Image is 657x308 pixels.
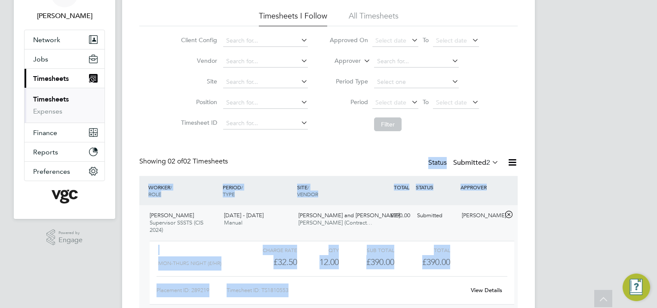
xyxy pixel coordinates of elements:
[33,55,48,63] span: Jobs
[178,119,217,126] label: Timesheet ID
[349,11,399,26] li: All Timesheets
[375,99,406,106] span: Select date
[25,69,104,88] button: Timesheets
[33,36,60,44] span: Network
[150,219,203,234] span: Supervisor SSSTS (CIS 2024)
[178,36,217,44] label: Client Config
[227,283,465,297] div: Timesheet ID: TS1810553
[458,179,503,195] div: APPROVER
[223,35,308,47] input: Search for...
[242,245,297,255] div: Charge rate
[298,219,372,226] span: [PERSON_NAME] (Contract…
[374,76,459,88] input: Select one
[52,190,78,203] img: vgcgroup-logo-retina.png
[374,55,459,68] input: Search for...
[339,255,394,269] div: £390.00
[298,212,405,219] span: [PERSON_NAME] and [PERSON_NAME]…
[458,209,503,223] div: [PERSON_NAME]
[297,255,339,269] div: 12.00
[223,117,308,129] input: Search for...
[414,179,458,195] div: STATUS
[157,283,227,297] div: Placement ID: 289219
[436,37,467,44] span: Select date
[486,158,490,167] span: 2
[223,76,308,88] input: Search for...
[436,99,467,106] span: Select date
[25,30,104,49] button: Network
[170,184,172,191] span: /
[33,129,57,137] span: Finance
[322,57,361,65] label: Approver
[25,49,104,68] button: Jobs
[453,158,499,167] label: Submitted
[178,77,217,85] label: Site
[25,123,104,142] button: Finance
[178,98,217,106] label: Position
[58,229,83,237] span: Powered by
[168,157,228,166] span: 02 Timesheets
[24,190,105,203] a: Go to home page
[25,162,104,181] button: Preferences
[25,142,104,161] button: Reports
[224,212,264,219] span: [DATE] - [DATE]
[146,179,221,202] div: WORKER
[329,98,368,106] label: Period
[329,36,368,44] label: Approved On
[428,157,500,169] div: Status
[369,209,414,223] div: £390.00
[420,96,431,108] span: To
[33,74,69,83] span: Timesheets
[297,191,318,197] span: VENDOR
[33,107,62,115] a: Expenses
[223,55,308,68] input: Search for...
[297,245,339,255] div: QTY
[414,209,458,223] div: Submitted
[295,179,369,202] div: SITE
[307,184,309,191] span: /
[33,148,58,156] span: Reports
[178,57,217,65] label: Vendor
[394,184,409,191] span: TOTAL
[58,237,83,244] span: Engage
[150,212,194,219] span: [PERSON_NAME]
[139,157,230,166] div: Showing
[223,97,308,109] input: Search for...
[241,184,243,191] span: /
[24,11,105,21] span: Simon Woodcock
[158,260,221,266] span: Mon-Thurs Night (£/HR)
[33,167,70,176] span: Preferences
[375,37,406,44] span: Select date
[339,245,394,255] div: Sub Total
[221,179,295,202] div: PERIOD
[168,157,183,166] span: 02 of
[329,77,368,85] label: Period Type
[25,88,104,123] div: Timesheets
[374,117,402,131] button: Filter
[420,34,431,46] span: To
[242,255,297,269] div: £32.50
[394,245,450,255] div: Total
[422,257,450,267] span: £390.00
[223,191,235,197] span: TYPE
[148,191,161,197] span: ROLE
[623,274,650,301] button: Engage Resource Center
[259,11,327,26] li: Timesheets I Follow
[471,286,502,294] a: View Details
[46,229,83,246] a: Powered byEngage
[33,95,69,103] a: Timesheets
[224,219,243,226] span: Manual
